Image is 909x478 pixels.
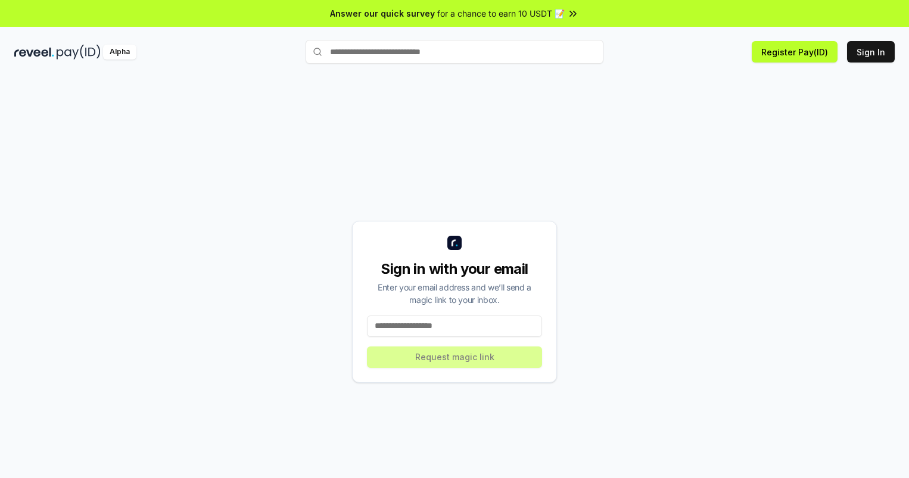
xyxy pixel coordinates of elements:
button: Register Pay(ID) [752,41,838,63]
span: for a chance to earn 10 USDT 📝 [437,7,565,20]
div: Enter your email address and we’ll send a magic link to your inbox. [367,281,542,306]
img: pay_id [57,45,101,60]
div: Sign in with your email [367,260,542,279]
button: Sign In [847,41,895,63]
img: logo_small [447,236,462,250]
span: Answer our quick survey [330,7,435,20]
div: Alpha [103,45,136,60]
img: reveel_dark [14,45,54,60]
